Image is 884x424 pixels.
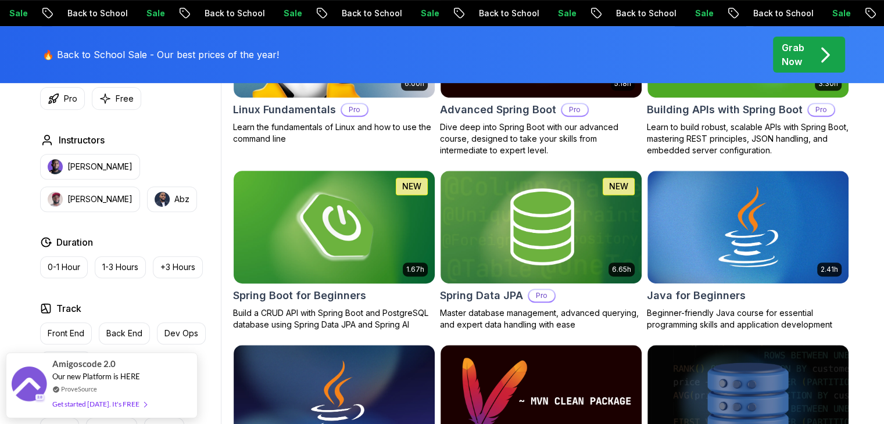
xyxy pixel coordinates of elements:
p: 5.18h [614,79,631,88]
p: Pro [808,104,834,116]
button: Free [92,87,141,110]
p: Sale [375,8,413,19]
div: Get started [DATE]. It's FREE [52,397,146,411]
p: NEW [402,181,421,192]
img: instructor img [48,192,63,207]
p: +3 Hours [160,261,195,273]
a: ProveSource [61,384,97,394]
p: Sale [650,8,687,19]
p: Back End [106,328,142,339]
p: Grab Now [782,41,804,69]
p: Sale [238,8,275,19]
button: Pro [40,87,85,110]
button: Dev Ops [157,322,206,344]
p: 3.30h [818,79,838,88]
p: Back to School [22,8,101,19]
img: Spring Data JPA card [441,171,642,283]
a: Java for Beginners card2.41hJava for BeginnersBeginner-friendly Java course for essential program... [647,170,849,330]
img: instructor img [155,192,170,207]
p: Back to School [434,8,513,19]
p: Front End [48,328,84,339]
h2: Duration [56,235,93,249]
p: [PERSON_NAME] [67,193,133,205]
p: Dev Ops [164,328,198,339]
p: Pro [529,290,554,301]
span: Our new Platform is HERE [52,372,140,381]
p: Free [116,93,134,105]
img: Java for Beginners card [647,171,849,283]
p: [PERSON_NAME] [67,161,133,173]
p: 2.41h [821,265,838,274]
button: 1-3 Hours [95,256,146,278]
p: NEW [609,181,628,192]
a: Spring Boot for Beginners card1.67hNEWSpring Boot for BeginnersBuild a CRUD API with Spring Boot ... [233,170,435,330]
p: 🔥 Back to School Sale - Our best prices of the year! [42,48,279,62]
p: Sale [787,8,824,19]
button: +3 Hours [153,256,203,278]
img: instructor img [48,159,63,174]
h2: Linux Fundamentals [233,102,336,118]
button: instructor imgAbz [147,186,197,212]
h2: Spring Data JPA [440,288,523,304]
button: Full Stack [40,351,92,373]
p: Back to School [296,8,375,19]
p: 0-1 Hour [48,261,80,273]
h2: Spring Boot for Beginners [233,288,366,304]
a: Spring Data JPA card6.65hNEWSpring Data JPAProMaster database management, advanced querying, and ... [440,170,642,330]
button: instructor img[PERSON_NAME] [40,186,140,212]
p: Back to School [708,8,787,19]
button: 0-1 Hour [40,256,88,278]
img: provesource social proof notification image [12,366,46,404]
p: Back to School [571,8,650,19]
p: Sale [513,8,550,19]
p: Learn the fundamentals of Linux and how to use the command line [233,121,435,145]
button: instructor img[PERSON_NAME] [40,154,140,179]
p: Abz [174,193,189,205]
img: Spring Boot for Beginners card [228,168,439,286]
p: 1.67h [406,265,424,274]
p: Pro [64,93,77,105]
p: Master database management, advanced querying, and expert data handling with ease [440,307,642,330]
p: 1-3 Hours [102,261,138,273]
button: Back End [99,322,150,344]
button: Front End [40,322,92,344]
p: Build a CRUD API with Spring Boot and PostgreSQL database using Spring Data JPA and Spring AI [233,307,435,330]
p: Pro [562,104,588,116]
p: Pro [342,104,367,116]
p: Sale [101,8,138,19]
h2: Track [56,301,81,315]
p: 6.00h [405,79,424,88]
h2: Building APIs with Spring Boot [647,102,803,118]
h2: Java for Beginners [647,288,746,304]
p: Back to School [159,8,238,19]
p: 6.65h [612,265,631,274]
h2: Advanced Spring Boot [440,102,556,118]
h2: Instructors [59,133,105,147]
p: Learn to build robust, scalable APIs with Spring Boot, mastering REST principles, JSON handling, ... [647,121,849,156]
p: Beginner-friendly Java course for essential programming skills and application development [647,307,849,330]
span: Amigoscode 2.0 [52,357,116,371]
p: Dive deep into Spring Boot with our advanced course, designed to take your skills from intermedia... [440,121,642,156]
